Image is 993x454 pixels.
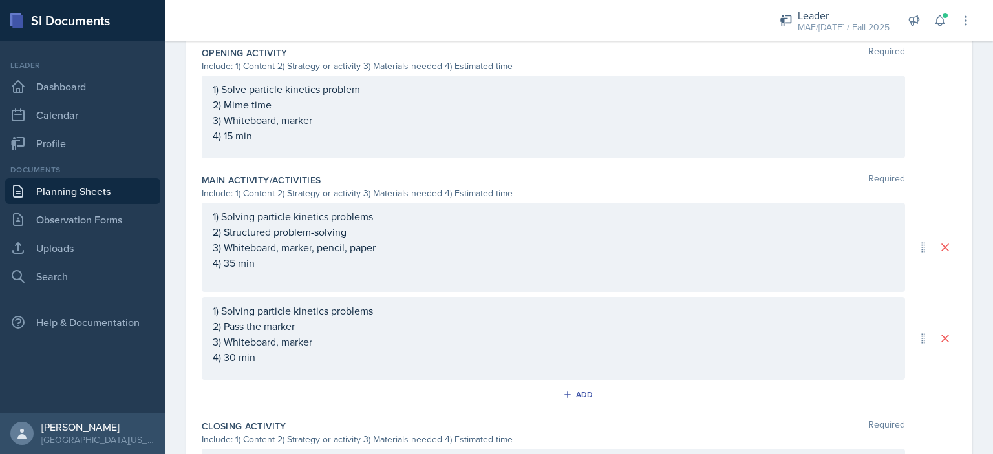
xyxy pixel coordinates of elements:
div: Documents [5,164,160,176]
div: Add [566,389,593,400]
p: 3) Whiteboard, marker [213,112,894,128]
p: 2) Mime time [213,97,894,112]
a: Planning Sheets [5,178,160,204]
div: Leader [798,8,890,23]
a: Dashboard [5,74,160,99]
p: 2) Pass the marker [213,318,894,334]
p: 4) 30 min [213,349,894,365]
p: 3) Whiteboard, marker, pencil, paper [213,240,894,255]
p: 1) Solve particle kinetics problem [213,81,894,97]
label: Closing Activity [202,420,286,433]
span: Required [868,46,905,59]
p: 4) 35 min [213,255,894,271]
div: MAE/[DATE] / Fall 2025 [798,21,890,34]
p: 3) Whiteboard, marker [213,334,894,349]
p: 1) Solving particle kinetics problems [213,209,894,224]
p: 2) Structured problem-solving [213,224,894,240]
a: Calendar [5,102,160,128]
div: Leader [5,59,160,71]
a: Search [5,263,160,289]
button: Add [559,385,601,404]
div: Include: 1) Content 2) Strategy or activity 3) Materials needed 4) Estimated time [202,433,905,446]
label: Main Activity/Activities [202,174,321,187]
div: Include: 1) Content 2) Strategy or activity 3) Materials needed 4) Estimated time [202,187,905,200]
span: Required [868,174,905,187]
div: [GEOGRAPHIC_DATA][US_STATE] in [GEOGRAPHIC_DATA] [41,433,155,446]
label: Opening Activity [202,46,288,59]
div: Help & Documentation [5,309,160,335]
div: [PERSON_NAME] [41,420,155,433]
p: 1) Solving particle kinetics problems [213,303,894,318]
div: Include: 1) Content 2) Strategy or activity 3) Materials needed 4) Estimated time [202,59,905,73]
a: Uploads [5,235,160,261]
span: Required [868,420,905,433]
a: Profile [5,130,160,156]
p: 4) 15 min [213,128,894,143]
a: Observation Forms [5,207,160,232]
